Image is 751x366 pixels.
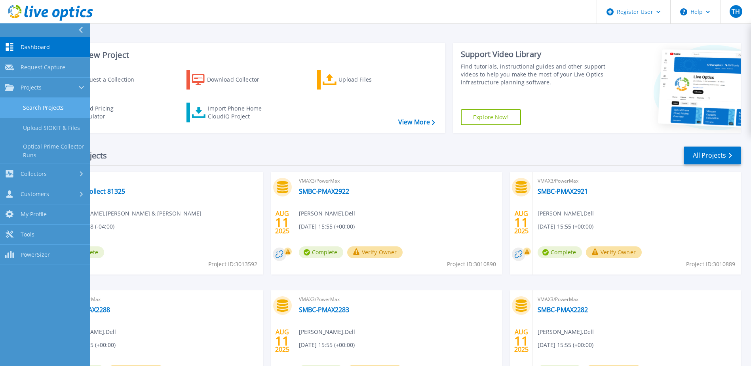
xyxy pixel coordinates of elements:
[538,187,588,195] a: SMBC-PMAX2921
[275,208,290,237] div: AUG 2025
[21,251,50,258] span: PowerSizer
[299,295,498,304] span: VMAX3/PowerMax
[275,326,290,355] div: AUG 2025
[538,222,593,231] span: [DATE] 15:55 (+00:00)
[21,84,42,91] span: Projects
[299,187,349,195] a: SMBC-PMAX2922
[56,103,144,122] a: Cloud Pricing Calculator
[78,105,141,120] div: Cloud Pricing Calculator
[514,337,529,344] span: 11
[208,260,257,269] span: Project ID: 3013592
[299,222,355,231] span: [DATE] 15:55 (+00:00)
[186,70,275,90] a: Download Collector
[56,51,435,59] h3: Start a New Project
[275,219,289,226] span: 11
[447,260,496,269] span: Project ID: 3010890
[586,246,642,258] button: Verify Owner
[299,209,355,218] span: [PERSON_NAME] , Dell
[299,177,498,185] span: VMAX3/PowerMax
[461,63,608,86] div: Find tutorials, instructional guides and other support videos to help you make the most of your L...
[21,170,47,177] span: Collectors
[398,118,435,126] a: View More
[514,219,529,226] span: 11
[21,211,47,218] span: My Profile
[275,337,289,344] span: 11
[299,341,355,349] span: [DATE] 15:55 (+00:00)
[538,306,588,314] a: SMBC-PMAX2282
[338,72,402,88] div: Upload Files
[60,295,259,304] span: VMAX3/PowerMax
[538,328,594,336] span: [PERSON_NAME] , Dell
[60,209,202,218] span: [PERSON_NAME] , [PERSON_NAME] & [PERSON_NAME]
[686,260,735,269] span: Project ID: 3010889
[56,70,144,90] a: Request a Collection
[207,72,270,88] div: Download Collector
[299,246,343,258] span: Complete
[514,208,529,237] div: AUG 2025
[347,246,403,258] button: Verify Owner
[79,72,142,88] div: Request a Collection
[538,295,736,304] span: VMAX3/PowerMax
[514,326,529,355] div: AUG 2025
[60,187,125,195] a: DPW LO Collect 81325
[208,105,270,120] div: Import Phone Home CloudIQ Project
[21,231,34,238] span: Tools
[538,341,593,349] span: [DATE] 15:55 (+00:00)
[538,209,594,218] span: [PERSON_NAME] , Dell
[538,177,736,185] span: VMAX3/PowerMax
[538,246,582,258] span: Complete
[21,191,49,198] span: Customers
[299,306,349,314] a: SMBC-PMAX2283
[21,44,50,51] span: Dashboard
[461,49,608,59] div: Support Video Library
[60,177,259,185] span: Optical Prime
[317,70,405,90] a: Upload Files
[299,328,355,336] span: [PERSON_NAME] , Dell
[684,147,741,164] a: All Projects
[732,8,740,15] span: TH
[461,109,521,125] a: Explore Now!
[21,64,65,71] span: Request Capture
